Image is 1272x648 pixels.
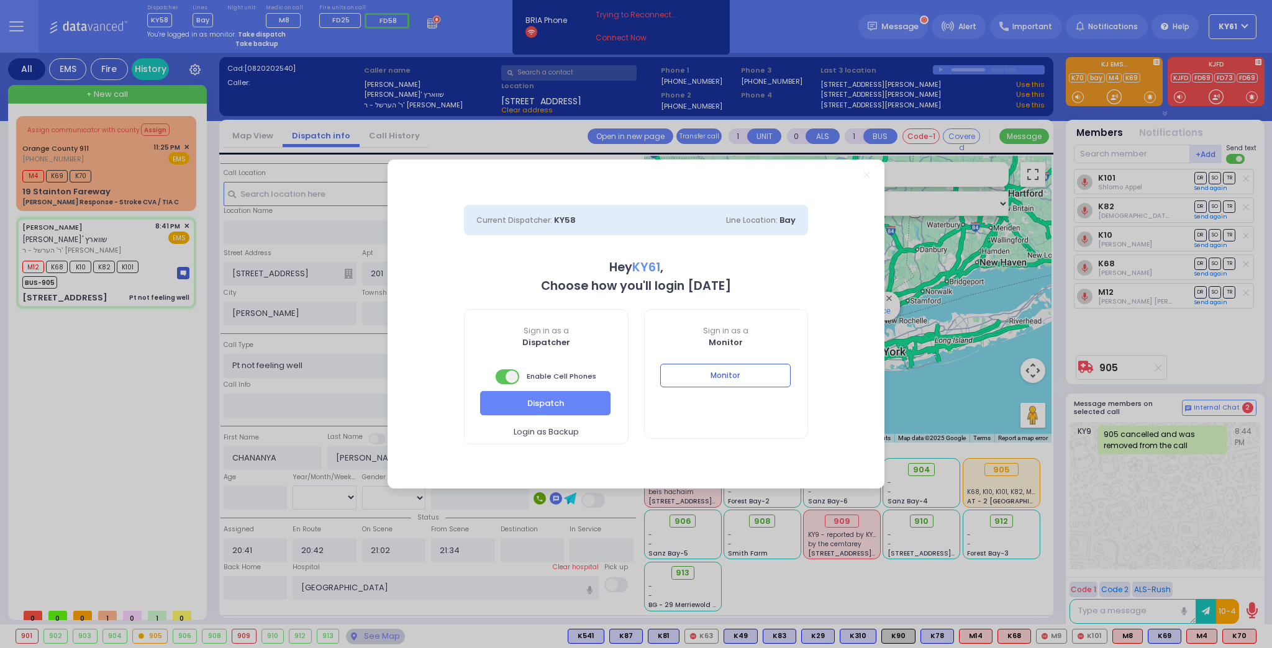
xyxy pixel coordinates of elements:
[496,368,596,385] span: Enable Cell Phones
[863,171,870,178] a: Close
[660,364,791,387] button: Monitor
[465,325,628,336] span: Sign in as a
[476,215,552,225] span: Current Dispatcher:
[522,336,570,348] b: Dispatcher
[541,277,731,294] b: Choose how you'll login [DATE]
[480,391,611,415] button: Dispatch
[779,214,796,226] span: Bay
[609,259,663,276] b: Hey ,
[632,259,660,276] span: KY61
[554,214,576,226] span: KY58
[726,215,778,225] span: Line Location:
[514,426,579,438] span: Login as Backup
[709,336,743,348] b: Monitor
[645,325,808,336] span: Sign in as a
